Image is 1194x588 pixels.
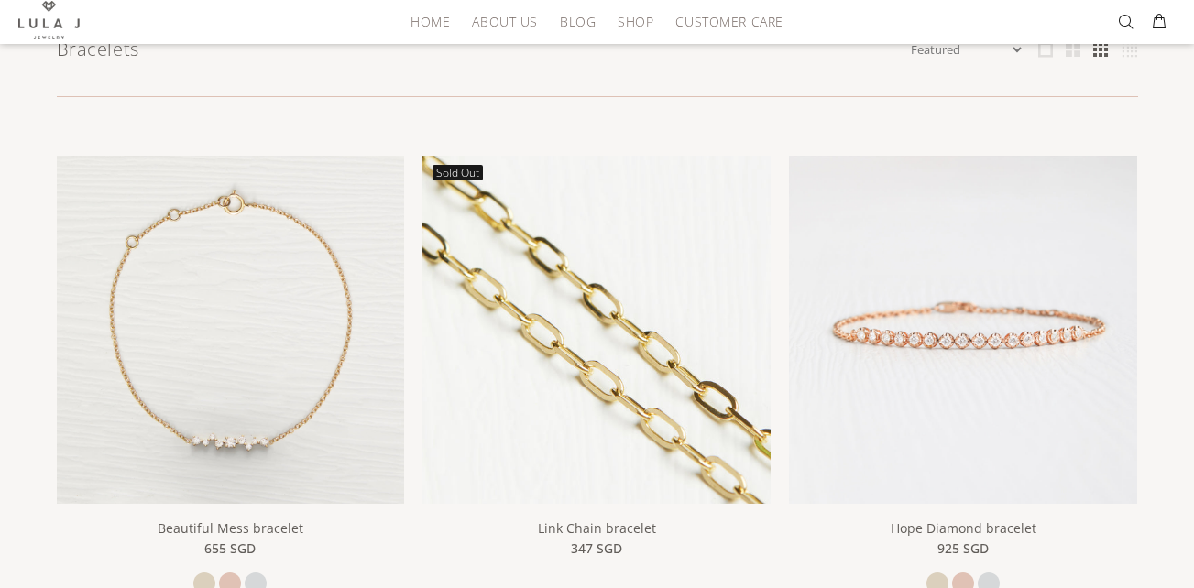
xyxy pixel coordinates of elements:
[607,7,664,36] a: Shop
[400,7,461,36] a: HOME
[664,7,783,36] a: Customer Care
[538,519,656,537] a: Link Chain bracelet
[411,15,450,28] span: HOME
[789,320,1137,336] a: Hope Diamond bracelet
[937,539,989,559] span: 925 SGD
[891,519,1036,537] a: Hope Diamond bracelet
[422,156,771,504] img: Link Chain bracelet
[461,7,548,36] a: About Us
[57,320,405,336] a: Beautiful Mess bracelet
[549,7,607,36] a: Blog
[571,539,622,559] span: 347 SGD
[204,539,256,559] span: 655 SGD
[422,320,771,336] a: Link Chain bracelet Link Chain bracelet Sold Out
[560,15,596,28] span: Blog
[433,165,483,180] span: Sold Out
[675,15,783,28] span: Customer Care
[472,15,537,28] span: About Us
[57,36,907,63] h1: Bracelets
[158,519,303,537] a: Beautiful Mess bracelet
[618,15,653,28] span: Shop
